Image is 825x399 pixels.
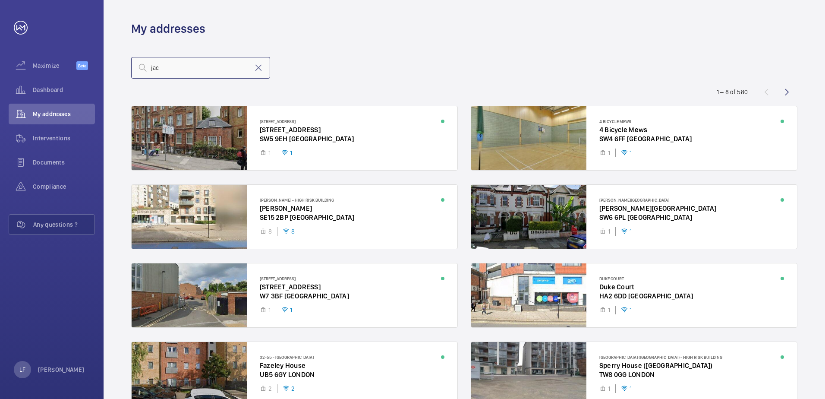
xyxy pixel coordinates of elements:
span: Documents [33,158,95,167]
span: Maximize [33,61,76,70]
span: Beta [76,61,88,70]
div: 1 – 8 of 580 [717,88,748,96]
span: Compliance [33,182,95,191]
p: LF [19,365,25,374]
span: Interventions [33,134,95,142]
span: Any questions ? [33,220,94,229]
span: Dashboard [33,85,95,94]
span: My addresses [33,110,95,118]
input: Search by address [131,57,270,79]
p: [PERSON_NAME] [38,365,85,374]
h1: My addresses [131,21,205,37]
